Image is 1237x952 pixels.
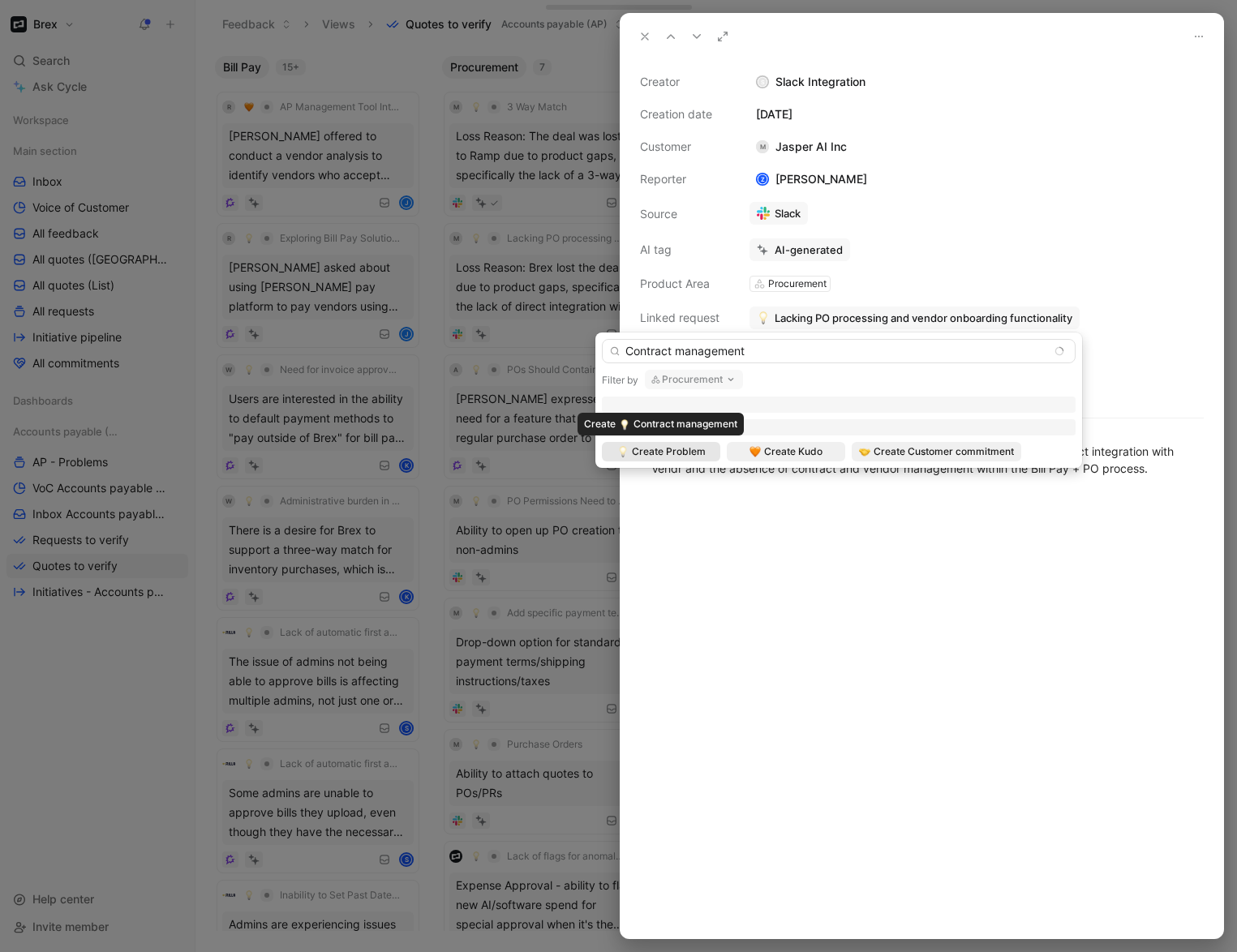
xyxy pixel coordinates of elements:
[602,374,638,387] div: Filter by
[750,446,761,457] img: 🧡
[617,446,629,457] img: 💡
[602,339,1076,363] input: Search...
[874,444,1014,460] span: Create Customer commitment
[632,444,706,460] span: Create Problem
[859,446,870,457] img: 🤝
[764,444,823,460] span: Create Kudo
[645,370,743,389] button: Procurement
